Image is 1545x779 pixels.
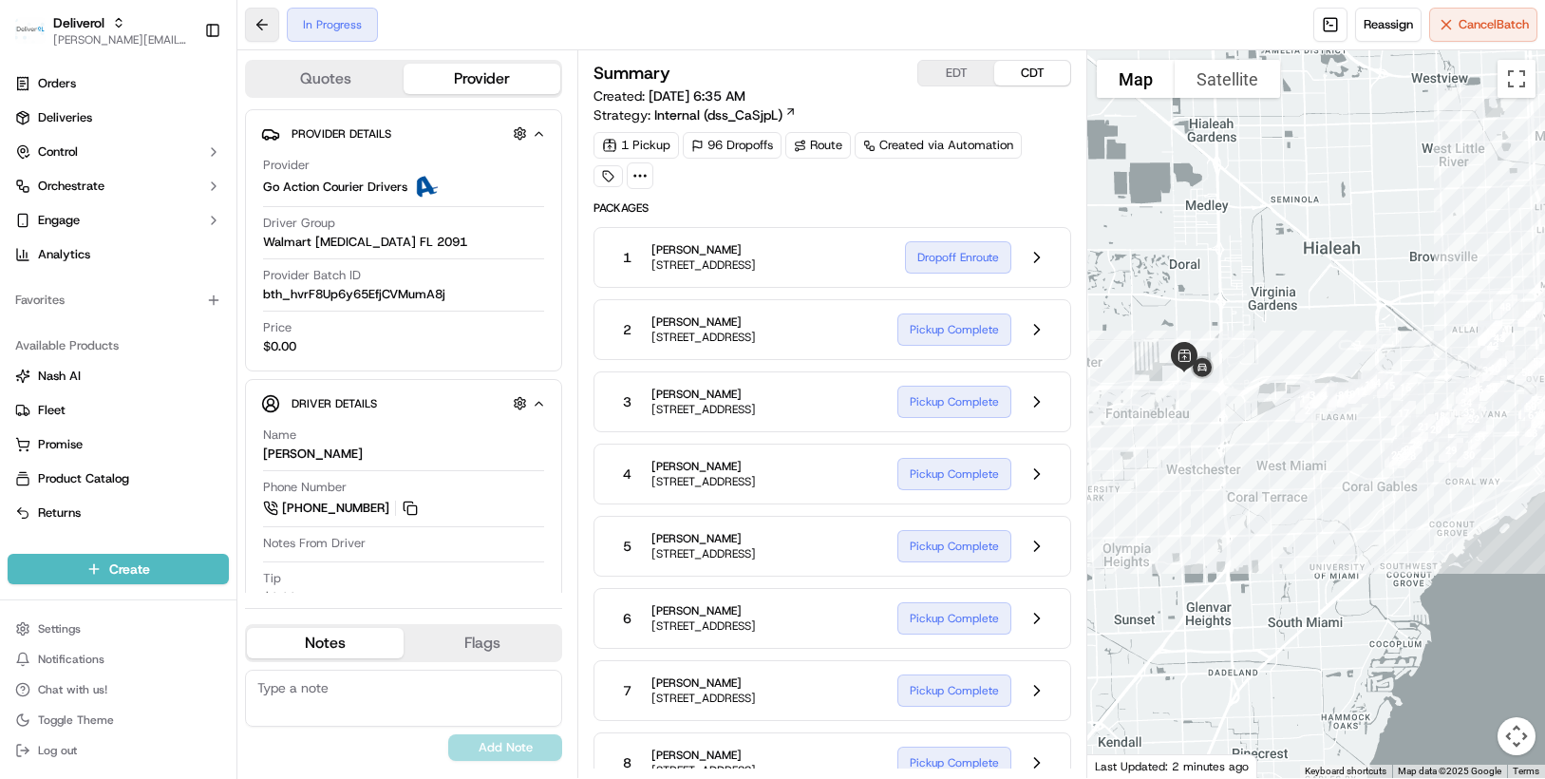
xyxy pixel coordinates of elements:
[415,176,438,199] img: ActionCourier.png
[323,187,346,210] button: Start new chat
[261,388,546,419] button: Driver Details
[160,427,176,442] div: 💻
[19,181,53,216] img: 1736555255976-a54dd68f-1ca7-489b-9aae-adbdc363a1c4
[994,61,1070,85] button: CDT
[1364,16,1413,33] span: Reassign
[38,682,107,697] span: Chat with us!
[651,763,756,778] span: [STREET_ADDRESS]
[1350,365,1390,405] div: 13
[19,19,57,57] img: Nash
[15,402,221,419] a: Fleet
[1355,363,1395,403] div: 14
[38,246,90,263] span: Analytics
[38,178,104,195] span: Orchestrate
[11,417,153,451] a: 📗Knowledge Base
[263,535,366,552] span: Notes From Driver
[8,68,229,99] a: Orders
[292,126,391,142] span: Provider Details
[19,328,49,358] img: Jeff Sasse
[1319,379,1359,419] div: 7
[19,427,34,442] div: 📗
[1475,349,1515,389] div: 40
[594,86,745,105] span: Created:
[651,546,756,561] span: [STREET_ADDRESS]
[53,13,104,32] span: Deliverol
[651,531,756,546] span: [PERSON_NAME]
[8,239,229,270] a: Analytics
[8,8,197,53] button: DeliverolDeliverol[PERSON_NAME][EMAIL_ADDRESS][PERSON_NAME][DOMAIN_NAME]
[8,137,229,167] button: Control
[918,61,994,85] button: EDT
[59,294,154,310] span: [PERSON_NAME]
[1092,753,1155,778] a: Open this area in Google Maps (opens a new window)
[1288,390,1328,430] div: 2
[38,436,83,453] span: Promise
[1329,374,1369,414] div: 10
[19,276,49,307] img: Chris Sexton
[623,753,631,772] span: 8
[15,436,221,453] a: Promise
[263,267,361,284] span: Provider Batch ID
[153,417,312,451] a: 💻API Documentation
[404,628,560,658] button: Flags
[282,500,389,517] span: [PHONE_NUMBER]
[1449,435,1489,475] div: 30
[651,257,756,273] span: [STREET_ADDRESS]
[38,402,66,419] span: Fleet
[651,618,756,634] span: [STREET_ADDRESS]
[263,286,445,303] span: bth_hvrF8Up6y65EfjCVMumA8j
[651,691,756,706] span: [STREET_ADDRESS]
[8,171,229,201] button: Orchestrate
[1302,376,1342,416] div: 6
[59,346,154,361] span: [PERSON_NAME]
[8,464,229,494] button: Product Catalog
[247,64,404,94] button: Quotes
[651,387,756,402] span: [PERSON_NAME]
[53,32,189,47] button: [PERSON_NAME][EMAIL_ADDRESS][PERSON_NAME][DOMAIN_NAME]
[38,347,53,362] img: 1736555255976-a54dd68f-1ca7-489b-9aae-adbdc363a1c4
[158,346,164,361] span: •
[1458,370,1498,409] div: 36
[651,459,756,474] span: [PERSON_NAME]
[623,320,631,339] span: 2
[1384,393,1423,433] div: 17
[1377,435,1417,475] div: 25
[38,652,104,667] span: Notifications
[651,675,756,691] span: [PERSON_NAME]
[1498,60,1536,98] button: Toggle fullscreen view
[1355,8,1422,42] button: Reassign
[15,368,221,385] a: Nash AI
[1283,379,1323,419] div: 1
[594,200,1071,216] span: Packages
[15,504,221,522] a: Returns
[8,205,229,236] button: Engage
[38,75,76,92] span: Orders
[1341,371,1381,411] div: 12
[1292,375,1332,415] div: 3
[247,628,404,658] button: Notes
[38,425,145,444] span: Knowledge Base
[1369,366,1409,406] div: 15
[649,87,745,104] span: [DATE] 6:35 AM
[38,109,92,126] span: Deliveries
[1389,429,1429,469] div: 23
[1513,766,1539,776] a: Terms (opens in new tab)
[179,425,305,444] span: API Documentation
[651,748,756,763] span: [PERSON_NAME]
[294,243,346,266] button: See all
[8,676,229,703] button: Chat with us!
[651,330,756,345] span: [STREET_ADDRESS]
[263,319,292,336] span: Price
[85,200,261,216] div: We're available if you need us!
[263,215,335,232] span: Driver Group
[1092,753,1155,778] img: Google
[49,123,342,142] input: Got a question? Start typing here...
[1431,430,1471,470] div: 29
[8,103,229,133] a: Deliveries
[263,179,407,196] span: Go Action Courier Drivers
[1087,754,1257,778] div: Last Updated: 2 minutes ago
[263,570,281,587] span: Tip
[594,132,679,159] div: 1 Pickup
[654,105,782,124] span: Internal (dss_CaSjpL)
